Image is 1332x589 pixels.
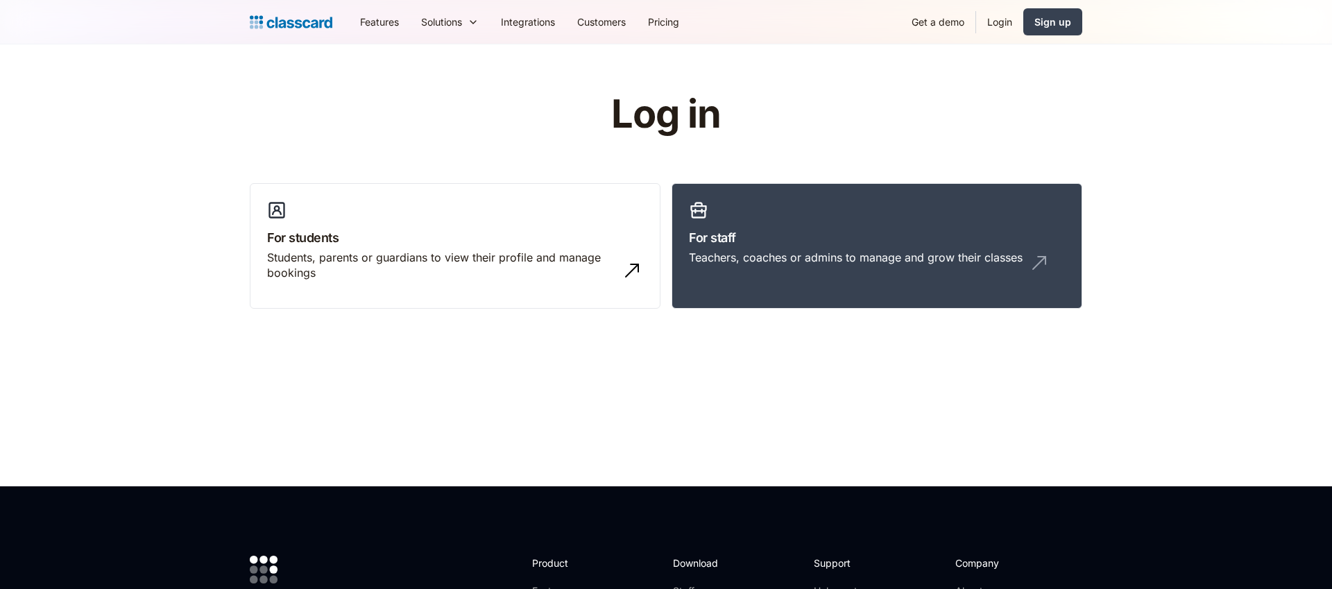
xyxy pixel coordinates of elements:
h2: Product [532,556,606,570]
h3: For staff [689,228,1065,247]
a: Login [976,6,1023,37]
a: Features [349,6,410,37]
h3: For students [267,228,643,247]
h1: Log in [446,93,887,136]
div: Students, parents or guardians to view their profile and manage bookings [267,250,615,281]
a: Sign up [1023,8,1082,35]
a: Customers [566,6,637,37]
h2: Company [955,556,1048,570]
a: home [250,12,332,32]
div: Solutions [410,6,490,37]
div: Teachers, coaches or admins to manage and grow their classes [689,250,1023,265]
div: Sign up [1034,15,1071,29]
div: Solutions [421,15,462,29]
a: Pricing [637,6,690,37]
h2: Support [814,556,870,570]
a: For studentsStudents, parents or guardians to view their profile and manage bookings [250,183,660,309]
a: Get a demo [900,6,975,37]
h2: Download [673,556,730,570]
a: Integrations [490,6,566,37]
a: For staffTeachers, coaches or admins to manage and grow their classes [672,183,1082,309]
